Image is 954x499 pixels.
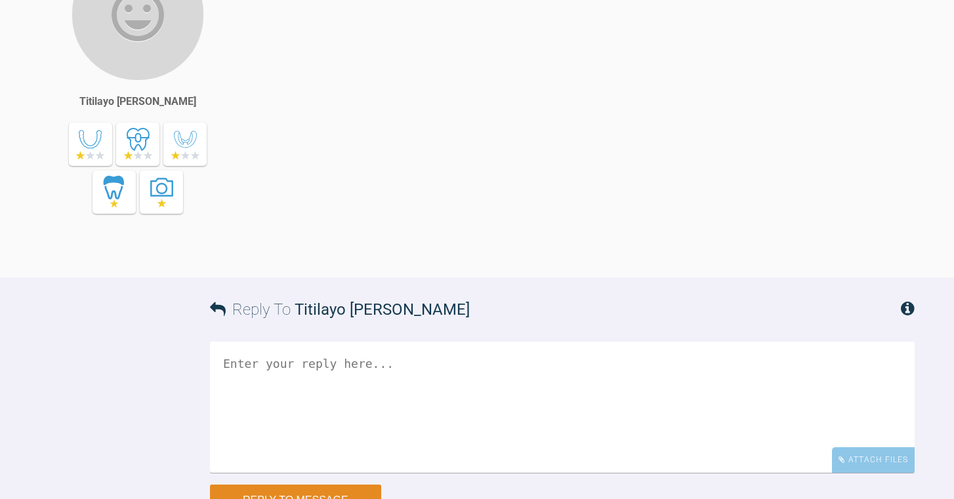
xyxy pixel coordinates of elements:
[79,93,196,110] div: Titilayo [PERSON_NAME]
[210,297,470,322] h3: Reply To
[295,300,470,319] span: Titilayo [PERSON_NAME]
[832,447,915,473] div: Attach Files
